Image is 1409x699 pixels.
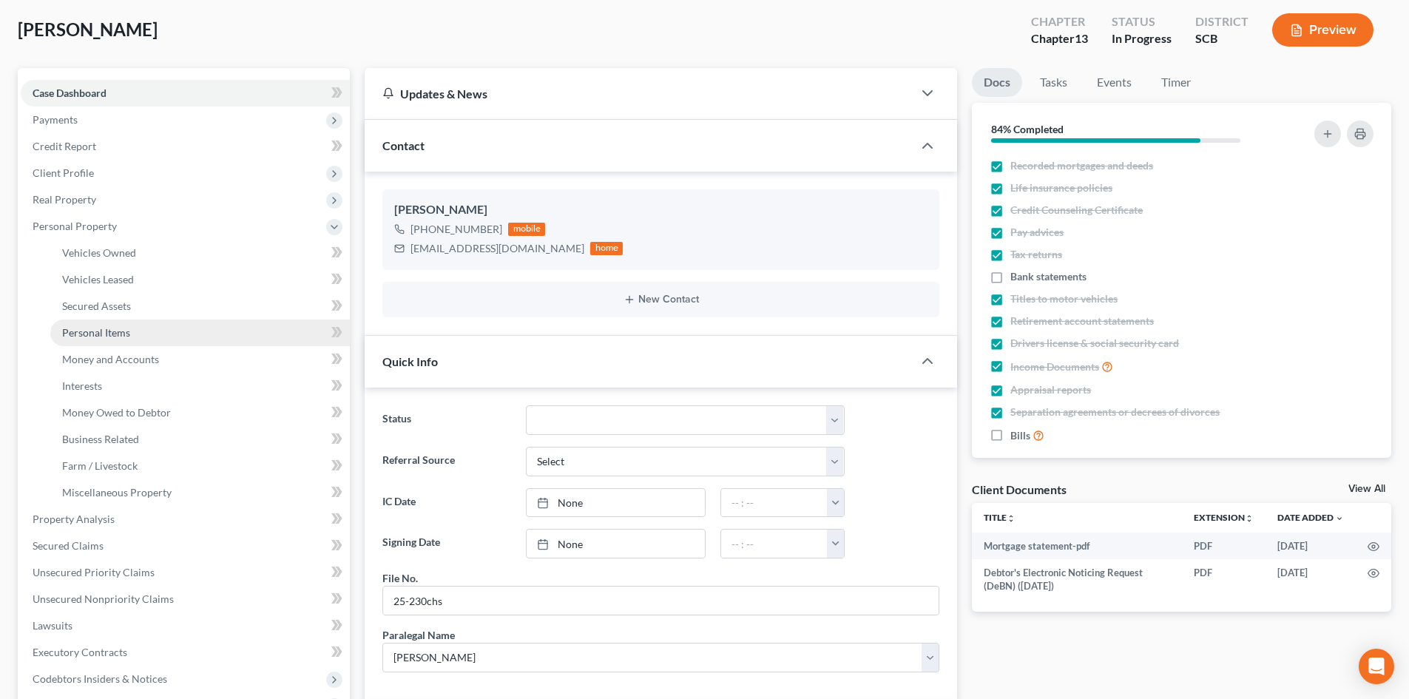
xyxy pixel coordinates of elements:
[1010,180,1112,195] span: Life insurance policies
[50,453,350,479] a: Farm / Livestock
[33,619,72,632] span: Lawsuits
[1348,484,1385,494] a: View All
[527,530,705,558] a: None
[21,506,350,533] a: Property Analysis
[21,133,350,160] a: Credit Report
[62,459,138,472] span: Farm / Livestock
[50,373,350,399] a: Interests
[1028,68,1079,97] a: Tasks
[1266,559,1356,600] td: [DATE]
[1010,158,1153,173] span: Recorded mortgages and deeds
[383,587,939,615] input: --
[410,241,584,256] div: [EMAIL_ADDRESS][DOMAIN_NAME]
[410,222,502,237] div: [PHONE_NUMBER]
[62,433,139,445] span: Business Related
[33,592,174,605] span: Unsecured Nonpriority Claims
[972,68,1022,97] a: Docs
[1010,247,1062,262] span: Tax returns
[1010,359,1099,374] span: Income Documents
[972,482,1067,497] div: Client Documents
[972,533,1182,559] td: Mortgage statement-pdf
[21,612,350,639] a: Lawsuits
[18,18,158,40] span: [PERSON_NAME]
[62,353,159,365] span: Money and Accounts
[33,513,115,525] span: Property Analysis
[721,530,828,558] input: -- : --
[1010,405,1220,419] span: Separation agreements or decrees of divorces
[21,559,350,586] a: Unsecured Priority Claims
[382,354,438,368] span: Quick Info
[1010,428,1030,443] span: Bills
[21,639,350,666] a: Executory Contracts
[721,489,828,517] input: -- : --
[394,294,927,305] button: New Contact
[1112,30,1172,47] div: In Progress
[50,240,350,266] a: Vehicles Owned
[21,80,350,107] a: Case Dashboard
[50,346,350,373] a: Money and Accounts
[1149,68,1203,97] a: Timer
[62,379,102,392] span: Interests
[375,447,518,476] label: Referral Source
[1031,30,1088,47] div: Chapter
[1245,514,1254,523] i: unfold_more
[382,86,895,101] div: Updates & News
[33,566,155,578] span: Unsecured Priority Claims
[33,140,96,152] span: Credit Report
[1112,13,1172,30] div: Status
[991,123,1064,135] strong: 84% Completed
[62,300,131,312] span: Secured Assets
[1182,533,1266,559] td: PDF
[1010,336,1179,351] span: Drivers license & social security card
[62,486,172,499] span: Miscellaneous Property
[33,87,107,99] span: Case Dashboard
[50,399,350,426] a: Money Owed to Debtor
[50,426,350,453] a: Business Related
[33,672,167,685] span: Codebtors Insiders & Notices
[508,223,545,236] div: mobile
[1010,225,1064,240] span: Pay advices
[50,266,350,293] a: Vehicles Leased
[1085,68,1143,97] a: Events
[375,488,518,518] label: IC Date
[33,166,94,179] span: Client Profile
[382,570,418,586] div: File No.
[1194,512,1254,523] a: Extensionunfold_more
[382,138,425,152] span: Contact
[1182,559,1266,600] td: PDF
[1359,649,1394,684] div: Open Intercom Messenger
[1010,203,1143,217] span: Credit Counseling Certificate
[375,529,518,558] label: Signing Date
[33,113,78,126] span: Payments
[62,326,130,339] span: Personal Items
[1010,382,1091,397] span: Appraisal reports
[1195,13,1248,30] div: District
[1266,533,1356,559] td: [DATE]
[1031,13,1088,30] div: Chapter
[1010,269,1087,284] span: Bank statements
[62,246,136,259] span: Vehicles Owned
[33,220,117,232] span: Personal Property
[1007,514,1016,523] i: unfold_more
[1277,512,1344,523] a: Date Added expand_more
[527,489,705,517] a: None
[1010,314,1154,328] span: Retirement account statements
[21,533,350,559] a: Secured Claims
[1075,31,1088,45] span: 13
[50,320,350,346] a: Personal Items
[590,242,623,255] div: home
[33,646,127,658] span: Executory Contracts
[382,627,455,643] div: Paralegal Name
[375,405,518,435] label: Status
[21,586,350,612] a: Unsecured Nonpriority Claims
[33,539,104,552] span: Secured Claims
[1195,30,1248,47] div: SCB
[984,512,1016,523] a: Titleunfold_more
[62,406,171,419] span: Money Owed to Debtor
[972,559,1182,600] td: Debtor's Electronic Noticing Request (DeBN) ([DATE])
[50,293,350,320] a: Secured Assets
[1272,13,1373,47] button: Preview
[1335,514,1344,523] i: expand_more
[33,193,96,206] span: Real Property
[1010,291,1118,306] span: Titles to motor vehicles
